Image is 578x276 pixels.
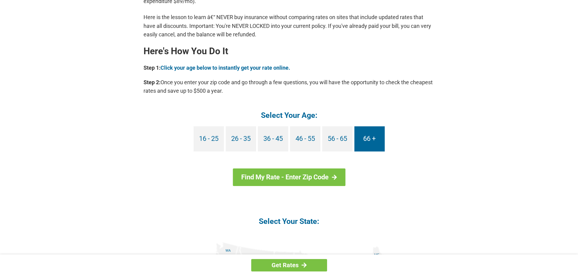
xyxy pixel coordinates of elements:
a: Get Rates [251,259,327,271]
a: 16 - 25 [194,126,224,151]
a: Click your age below to instantly get your rate online. [161,65,290,71]
h2: Here's How You Do It [144,46,435,56]
a: 26 - 35 [226,126,256,151]
a: Find My Rate - Enter Zip Code [233,168,345,186]
b: Step 1: [144,65,161,71]
p: Here is the lesson to learn â€“ NEVER buy insurance without comparing rates on sites that include... [144,13,435,38]
a: 56 - 65 [322,126,353,151]
b: Step 2: [144,79,161,85]
p: Once you enter your zip code and go through a few questions, you will have the opportunity to che... [144,78,435,95]
a: 46 - 55 [290,126,320,151]
h4: Select Your Age: [144,110,435,120]
h4: Select Your State: [144,216,435,226]
a: 66 + [354,126,385,151]
a: 36 - 45 [258,126,288,151]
